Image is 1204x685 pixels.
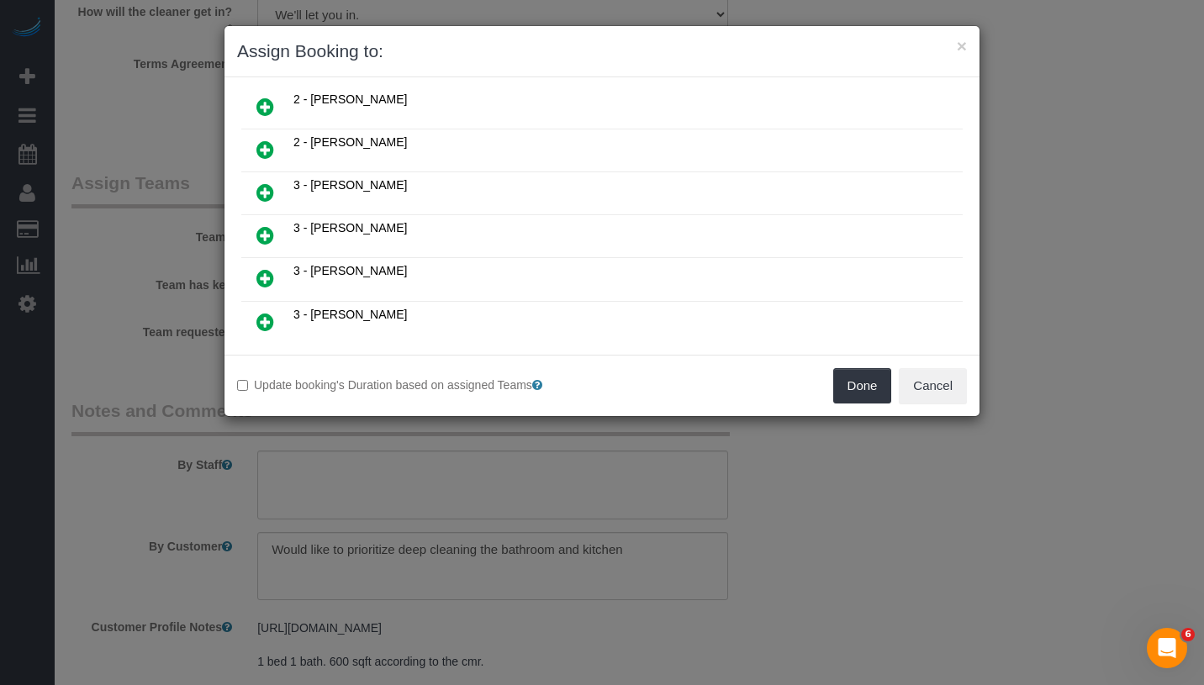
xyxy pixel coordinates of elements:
[237,377,589,393] label: Update booking's Duration based on assigned Teams
[237,380,248,391] input: Update booking's Duration based on assigned Teams
[957,37,967,55] button: ×
[237,39,967,64] h3: Assign Booking to:
[293,92,407,106] span: 2 - [PERSON_NAME]
[293,178,407,192] span: 3 - [PERSON_NAME]
[1147,628,1187,668] iframe: Intercom live chat
[293,264,407,277] span: 3 - [PERSON_NAME]
[293,308,407,321] span: 3 - [PERSON_NAME]
[833,368,892,403] button: Done
[899,368,967,403] button: Cancel
[293,135,407,149] span: 2 - [PERSON_NAME]
[293,221,407,234] span: 3 - [PERSON_NAME]
[1181,628,1195,641] span: 6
